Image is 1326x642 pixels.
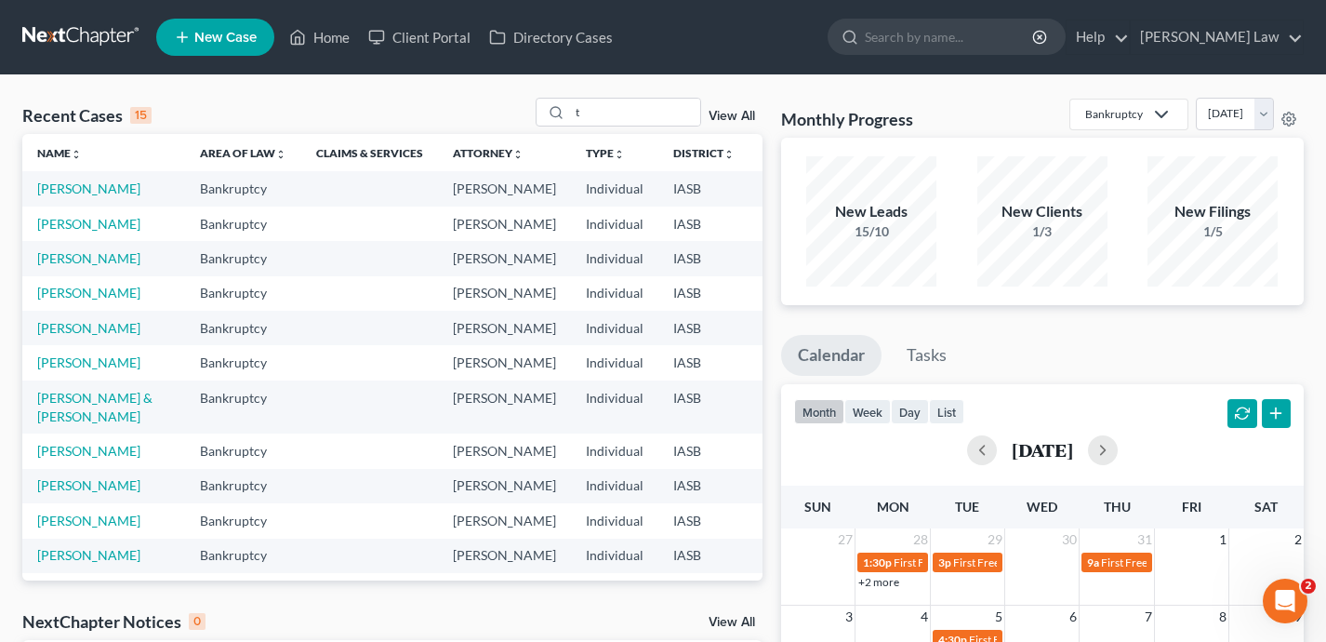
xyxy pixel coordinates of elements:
[1131,20,1303,54] a: [PERSON_NAME] Law
[658,503,749,538] td: IASB
[15,374,305,533] div: It looks like this creditor entry looks funky. I noticed there are no spaces in the address entry...
[749,345,842,380] td: 13
[1027,499,1057,515] span: Wed
[71,149,82,160] i: unfold_more
[1217,528,1228,551] span: 1
[438,311,571,345] td: [PERSON_NAME]
[673,146,735,160] a: Districtunfold_more
[749,171,842,206] td: 13
[955,499,979,515] span: Tue
[781,108,913,130] h3: Monthly Progress
[571,539,658,573] td: Individual
[749,573,842,626] td: 7
[977,222,1107,241] div: 1/3
[658,573,749,626] td: IASB
[15,164,357,374] div: Lindsey says…
[571,276,658,311] td: Individual
[275,149,286,160] i: unfold_more
[658,241,749,275] td: IASB
[570,99,700,126] input: Search by name...
[37,320,140,336] a: [PERSON_NAME]
[37,477,140,493] a: [PERSON_NAME]
[571,381,658,434] td: Individual
[993,606,1004,628] span: 5
[1147,222,1278,241] div: 1/5
[185,381,301,434] td: Bankruptcy
[189,613,206,630] div: 0
[781,335,882,376] a: Calendar
[1263,579,1307,623] iframe: Intercom live chat
[858,575,899,589] a: +2 more
[438,276,571,311] td: [PERSON_NAME]
[658,434,749,468] td: IASB
[88,500,103,515] button: Upload attachment
[938,555,951,569] span: 3p
[709,110,755,123] a: View All
[911,528,930,551] span: 28
[185,503,301,538] td: Bankruptcy
[1301,579,1316,594] span: 2
[438,171,571,206] td: [PERSON_NAME]
[185,241,301,275] td: Bankruptcy
[806,222,936,241] div: 15/10
[749,434,842,468] td: 7
[30,175,290,247] div: Hi [PERSON_NAME]! It looks like there is a special character in the debtor.txt file. I am going t...
[571,311,658,345] td: Individual
[658,345,749,380] td: IASB
[185,539,301,573] td: Bankruptcy
[12,7,47,43] button: go back
[185,276,301,311] td: Bankruptcy
[16,461,356,492] textarea: Message…
[319,492,349,522] button: Send a message…
[571,345,658,380] td: Individual
[614,149,625,160] i: unfold_more
[200,146,286,160] a: Area of Lawunfold_more
[438,539,571,573] td: [PERSON_NAME]
[749,469,842,503] td: 7
[185,207,301,241] td: Bankruptcy
[977,201,1107,222] div: New Clients
[709,616,755,629] a: View All
[1012,440,1073,460] h2: [DATE]
[37,547,140,563] a: [PERSON_NAME]
[130,107,152,124] div: 15
[185,345,301,380] td: Bankruptcy
[571,573,658,626] td: Individual
[90,18,156,32] h1: Operator
[58,102,356,148] a: More in the Help Center
[37,354,140,370] a: [PERSON_NAME]
[37,146,82,160] a: Nameunfold_more
[185,434,301,468] td: Bankruptcy
[658,276,749,311] td: IASB
[571,469,658,503] td: Individual
[844,399,891,424] button: week
[749,311,842,345] td: 7
[794,399,844,424] button: month
[37,285,140,301] a: [PERSON_NAME]
[986,528,1004,551] span: 29
[453,146,524,160] a: Attorneyunfold_more
[890,335,963,376] a: Tasks
[15,110,45,140] img: Profile image for Operator
[359,20,480,54] a: Client Portal
[1147,201,1278,222] div: New Filings
[1067,606,1079,628] span: 6
[22,610,206,633] div: NextChapter Notices
[480,20,622,54] a: Directory Cases
[929,399,964,424] button: list
[1217,606,1228,628] span: 8
[194,31,257,45] span: New Case
[438,207,571,241] td: [PERSON_NAME]
[1293,528,1304,551] span: 2
[22,104,152,127] div: Recent Cases
[1067,20,1129,54] a: Help
[571,434,658,468] td: Individual
[953,555,1200,569] span: First Free Consultation Invite for [PERSON_NAME]
[865,20,1035,54] input: Search by name...
[571,241,658,275] td: Individual
[128,117,304,133] span: More in the Help Center
[863,555,892,569] span: 1:30p
[749,381,842,434] td: 7
[438,573,571,626] td: [PERSON_NAME]
[438,241,571,275] td: [PERSON_NAME]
